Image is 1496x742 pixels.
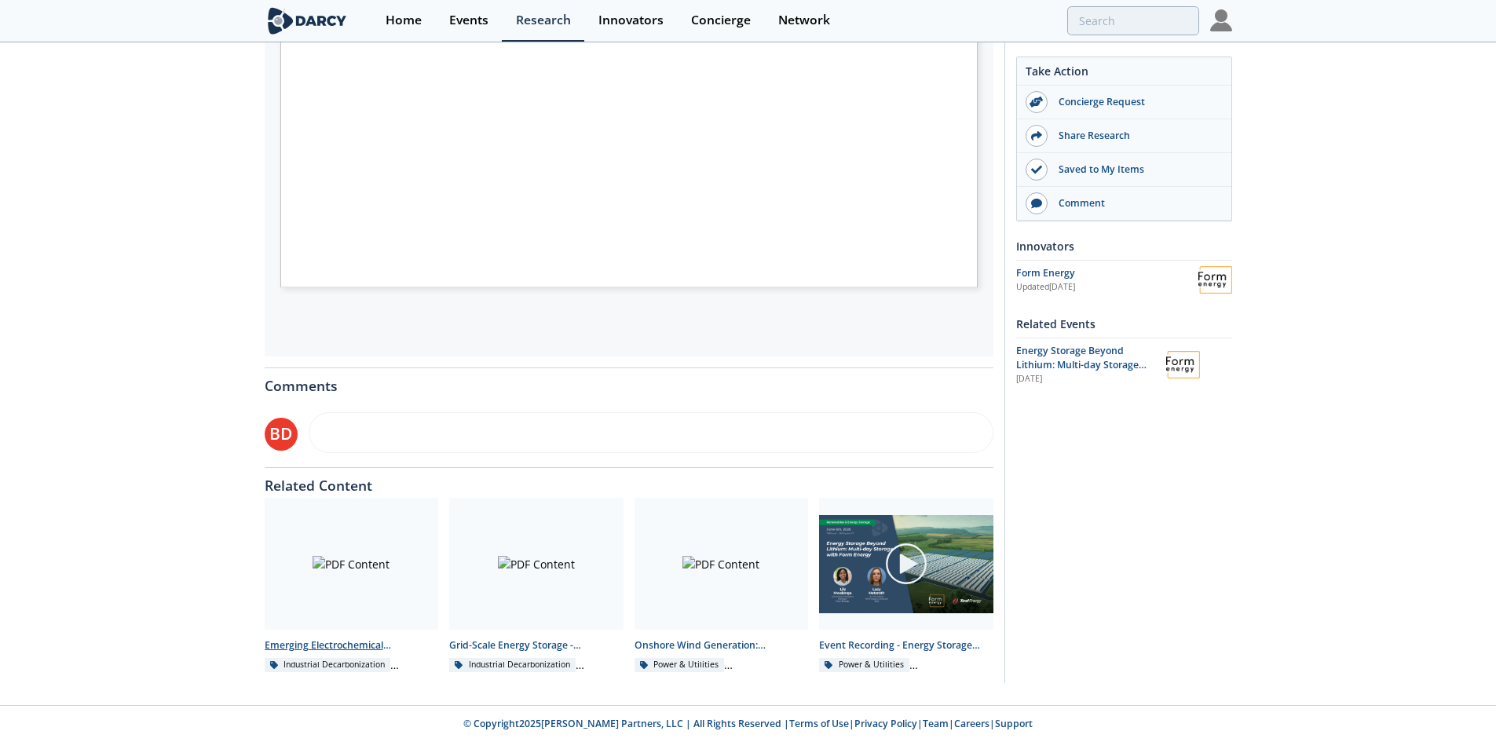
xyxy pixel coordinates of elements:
[635,658,725,672] div: Power & Utilities
[444,498,629,671] a: PDF Content Grid-Scale Energy Storage - Technology Landscape Industrial Decarbonization
[1016,344,1147,386] span: Energy Storage Beyond Lithium: Multi-day Storage with Form Energy
[691,14,751,27] div: Concierge
[1198,266,1232,294] img: Form Energy
[265,638,439,652] div: Emerging Electrochemical Chemistries - Innovator Landscape
[819,658,909,672] div: Power & Utilities
[635,638,809,652] div: Onshore Wind Generation: Operations & Maintenance (O&M) - Technology Landscape
[1048,129,1224,143] div: Share Research
[789,717,849,730] a: Terms of Use
[819,515,993,613] img: Video Content
[1048,95,1224,109] div: Concierge Request
[1166,351,1200,378] img: Form Energy
[1016,232,1232,260] div: Innovators
[629,498,814,671] a: PDF Content Onshore Wind Generation: Operations & Maintenance (O&M) - Technology Landscape Power ...
[449,638,624,652] div: Grid-Scale Energy Storage - Technology Landscape
[386,14,422,27] div: Home
[167,717,1330,731] p: © Copyright 2025 [PERSON_NAME] Partners, LLC | All Rights Reserved | | | | |
[1016,266,1198,280] div: Form Energy
[1017,63,1231,86] div: Take Action
[995,717,1033,730] a: Support
[516,14,571,27] div: Research
[265,7,350,35] img: logo-wide.svg
[1067,6,1199,35] input: Advanced Search
[598,14,664,27] div: Innovators
[778,14,830,27] div: Network
[854,717,917,730] a: Privacy Policy
[265,468,993,493] div: Related Content
[265,658,391,672] div: Industrial Decarbonization
[1016,373,1155,386] div: [DATE]
[449,658,576,672] div: Industrial Decarbonization
[923,717,949,730] a: Team
[814,498,999,671] a: Video Content Event Recording - Energy Storage Beyond Lithium: Multi-day Storage with Form Energy...
[1210,9,1232,31] img: Profile
[884,542,928,586] img: play-chapters-gray.svg
[1016,266,1232,294] a: Form Energy Updated[DATE] Form Energy
[449,14,488,27] div: Events
[259,498,444,671] a: PDF Content Emerging Electrochemical Chemistries - Innovator Landscape Industrial Decarbonization
[1016,281,1198,294] div: Updated [DATE]
[265,368,993,393] div: Comments
[1016,310,1232,338] div: Related Events
[265,418,298,451] div: BD
[1048,196,1224,210] div: Comment
[1016,344,1232,386] a: Energy Storage Beyond Lithium: Multi-day Storage with Form Energy [DATE] Form Energy
[954,717,989,730] a: Careers
[819,638,993,652] div: Event Recording - Energy Storage Beyond Lithium: Multi-day Storage with Form Energy
[1048,163,1224,177] div: Saved to My Items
